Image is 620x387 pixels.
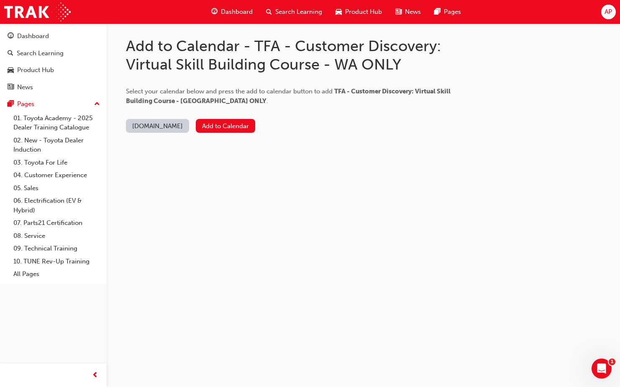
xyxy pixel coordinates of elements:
span: Dashboard [221,7,253,17]
span: news-icon [8,84,14,91]
span: up-icon [94,99,100,110]
span: guage-icon [8,33,14,40]
span: Product Hub [345,7,382,17]
a: 07. Parts21 Certification [10,217,103,230]
div: Dashboard [17,31,49,41]
span: search-icon [266,7,272,17]
span: 1 [609,359,615,365]
button: [DOMAIN_NAME] [126,119,189,133]
span: search-icon [8,50,13,57]
button: DashboardSearch LearningProduct HubNews [3,27,103,96]
span: Pages [444,7,461,17]
a: guage-iconDashboard [205,3,259,21]
a: 05. Sales [10,182,103,195]
span: car-icon [8,67,14,74]
span: Search Learning [275,7,322,17]
a: Dashboard [3,28,103,44]
span: Select your calendar below and press the add to calendar button to add . [126,88,451,105]
iframe: Intercom live chat [592,359,612,379]
a: 03. Toyota For Life [10,156,103,169]
span: news-icon [395,7,402,17]
a: 02. New - Toyota Dealer Induction [10,134,103,156]
span: prev-icon [92,370,98,381]
a: car-iconProduct Hub [329,3,389,21]
div: News [17,83,33,92]
img: Trak [4,3,71,21]
button: Pages [3,96,103,112]
button: Add to Calendar [196,119,255,133]
button: AP [601,5,616,19]
h1: Add to Calendar - TFA - Customer Discovery: Virtual Skill Building Course - WA ONLY [126,37,461,73]
a: All Pages [10,268,103,281]
a: search-iconSearch Learning [259,3,329,21]
a: 04. Customer Experience [10,169,103,182]
a: Product Hub [3,62,103,78]
a: pages-iconPages [428,3,468,21]
a: 10. TUNE Rev-Up Training [10,255,103,268]
span: car-icon [336,7,342,17]
a: Search Learning [3,46,103,61]
span: pages-icon [434,7,441,17]
a: 01. Toyota Academy - 2025 Dealer Training Catalogue [10,112,103,134]
span: pages-icon [8,101,14,108]
div: Product Hub [17,65,54,75]
a: 06. Electrification (EV & Hybrid) [10,194,103,217]
a: 08. Service [10,230,103,243]
span: AP [605,7,612,17]
span: TFA - Customer Discovery: Virtual Skill Building Course - [GEOGRAPHIC_DATA] ONLY [126,88,451,105]
span: News [405,7,421,17]
a: News [3,80,103,95]
div: Pages [17,99,34,109]
a: news-iconNews [389,3,428,21]
span: guage-icon [211,7,218,17]
div: Search Learning [17,49,64,58]
a: 09. Technical Training [10,242,103,255]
